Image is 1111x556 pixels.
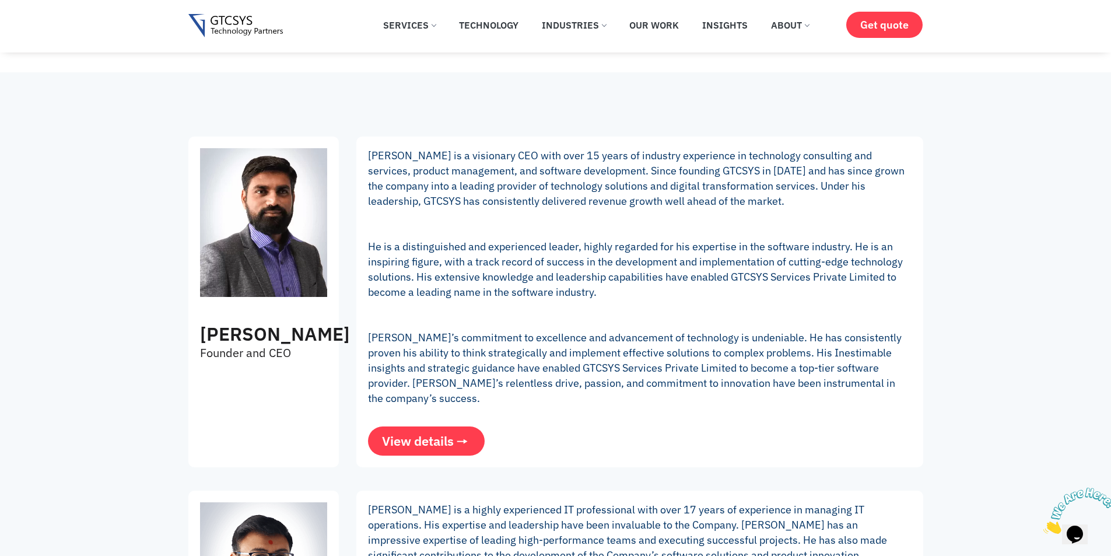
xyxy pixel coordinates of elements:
[860,19,909,31] span: Get quote
[5,5,77,51] img: Chat attention grabber
[762,12,818,38] a: About
[382,435,454,447] span: View details
[533,12,615,38] a: Industries
[200,323,327,345] h3: [PERSON_NAME]
[1039,483,1111,538] iframe: chat widget
[368,148,912,406] p: [PERSON_NAME] is a visionary CEO with over 15 years of industry experience in technology consulti...
[846,12,923,38] a: Get quote
[200,148,327,297] img: Mukesh Lagadhir CEO of GTCSYS Software Development Company
[374,12,444,38] a: Services
[188,14,283,38] img: Gtcsys logo
[450,12,527,38] a: Technology
[693,12,756,38] a: Insights
[621,12,688,38] a: Our Work
[368,426,485,456] a: View details
[200,345,296,361] p: Founder and CEO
